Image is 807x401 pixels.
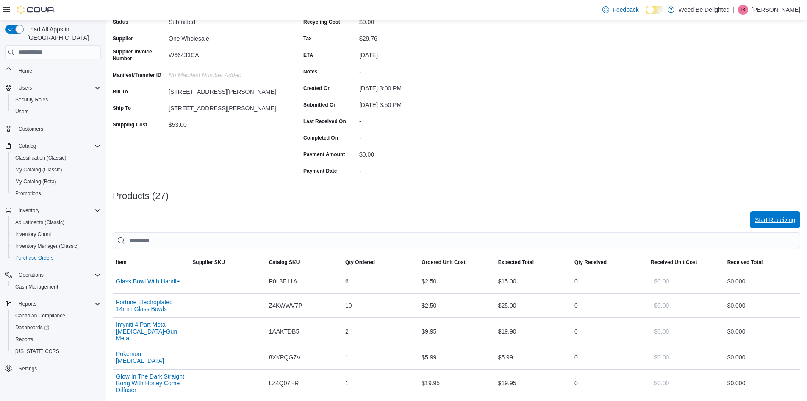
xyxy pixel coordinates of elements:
span: Users [19,84,32,91]
button: Glass Bowl With Handle [116,278,180,285]
div: Submitted [169,15,282,25]
label: Supplier Invoice Number [113,48,165,62]
a: Dashboards [12,322,53,333]
span: Canadian Compliance [15,312,65,319]
button: Qty Received [571,255,647,269]
label: ETA [303,52,313,59]
a: Feedback [599,1,642,18]
span: Adjustments (Classic) [12,217,101,227]
a: Purchase Orders [12,253,57,263]
span: Reports [15,336,33,343]
span: Inventory Manager (Classic) [12,241,101,251]
span: Users [15,83,101,93]
span: Supplier SKU [192,259,225,266]
label: Bill To [113,88,128,95]
span: Customers [19,126,43,132]
div: $0.00 [359,15,473,25]
span: JK [740,5,746,15]
div: [DATE] 3:50 PM [359,98,473,108]
span: Cash Management [12,282,101,292]
div: $29.76 [359,32,473,42]
a: Adjustments (Classic) [12,217,68,227]
button: Security Roles [8,94,104,106]
a: Dashboards [8,322,104,334]
button: Inventory Manager (Classic) [8,240,104,252]
a: My Catalog (Classic) [12,165,66,175]
div: $2.50 [418,297,494,314]
button: My Catalog (Classic) [8,164,104,176]
span: Item [116,259,127,266]
span: Classification (Classic) [15,154,67,161]
div: 6 [342,273,418,290]
p: Weed Be Delighted [679,5,729,15]
div: 0 [571,349,647,366]
span: Received Unit Cost [651,259,697,266]
a: Home [15,66,36,76]
div: $25.00 [495,297,571,314]
div: $19.95 [418,375,494,392]
span: Dashboards [12,322,101,333]
button: $0.00 [651,375,672,392]
button: $0.00 [651,349,672,366]
div: 10 [342,297,418,314]
span: Reports [19,300,36,307]
span: Home [15,65,101,76]
button: Expected Total [495,255,571,269]
button: Infyniti 4 Part Metal [MEDICAL_DATA]-Gun Metal [116,321,186,342]
div: $0.00 0 [727,352,797,362]
div: [STREET_ADDRESS][PERSON_NAME] [169,85,282,95]
div: - [359,65,473,75]
span: Z4KWWV7P [269,300,302,311]
span: My Catalog (Beta) [12,177,101,187]
span: Customers [15,123,101,134]
label: Created On [303,85,331,92]
button: $0.00 [651,323,672,340]
button: Purchase Orders [8,252,104,264]
span: Load All Apps in [GEOGRAPHIC_DATA] [24,25,101,42]
button: Catalog SKU [266,255,342,269]
span: Home [19,67,32,74]
a: Reports [12,334,36,345]
div: $2.50 [418,273,494,290]
span: Catalog [19,143,36,149]
a: Promotions [12,188,44,199]
button: Received Unit Cost [647,255,724,269]
button: Catalog [2,140,104,152]
button: Cash Management [8,281,104,293]
span: Feedback [613,6,638,14]
span: Classification (Classic) [12,153,101,163]
span: Settings [19,365,37,372]
span: 8XKPQG7V [269,352,301,362]
span: Users [15,108,28,115]
span: My Catalog (Classic) [15,166,62,173]
button: Users [15,83,35,93]
span: Dashboards [15,324,49,331]
span: Reports [15,299,101,309]
div: $0.00 [359,148,473,158]
div: - [359,164,473,174]
div: $15.00 [495,273,571,290]
span: $0.00 [654,301,669,310]
nav: Complex example [5,61,101,397]
label: Status [113,19,128,25]
span: My Catalog (Beta) [15,178,56,185]
button: My Catalog (Beta) [8,176,104,188]
div: Jordan Knott [738,5,748,15]
span: Settings [15,363,101,374]
a: Users [12,107,32,117]
div: 0 [571,375,647,392]
div: $19.90 [495,323,571,340]
div: $0.00 0 [727,276,797,286]
span: Expected Total [498,259,534,266]
label: Payment Date [303,168,337,174]
button: Received Total [724,255,800,269]
div: [STREET_ADDRESS][PERSON_NAME] [169,101,282,112]
span: Operations [15,270,101,280]
span: Purchase Orders [15,255,54,261]
span: Purchase Orders [12,253,101,263]
button: Inventory [15,205,43,216]
button: Reports [2,298,104,310]
span: Promotions [12,188,101,199]
div: One Wholesale [169,32,282,42]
